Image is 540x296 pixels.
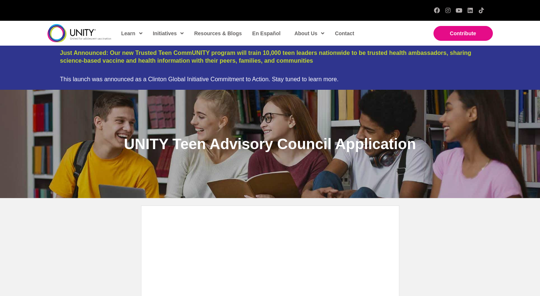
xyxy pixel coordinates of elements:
a: TikTok [478,7,484,13]
a: Just Announced: Our new Trusted Teen CommUNITY program will train 10,000 teen leaders nationwide ... [60,50,471,64]
img: unity-logo-dark [48,24,111,42]
a: About Us [291,25,327,42]
a: Facebook [434,7,440,13]
a: Resources & Blogs [190,25,245,42]
a: Contact [331,25,357,42]
a: Contribute [433,26,493,41]
span: Learn [121,28,143,39]
a: YouTube [456,7,462,13]
a: LinkedIn [467,7,473,13]
span: Resources & Blogs [194,30,242,36]
span: About Us [294,28,324,39]
span: UNITY Teen Advisory Council Application [124,136,416,152]
span: Contact [335,30,354,36]
span: En Español [252,30,281,36]
a: En Español [249,25,284,42]
a: Instagram [445,7,451,13]
div: This launch was announced as a Clinton Global Initiative Commitment to Action. Stay tuned to lear... [60,76,480,83]
span: Contribute [450,30,476,36]
span: Initiatives [153,28,184,39]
